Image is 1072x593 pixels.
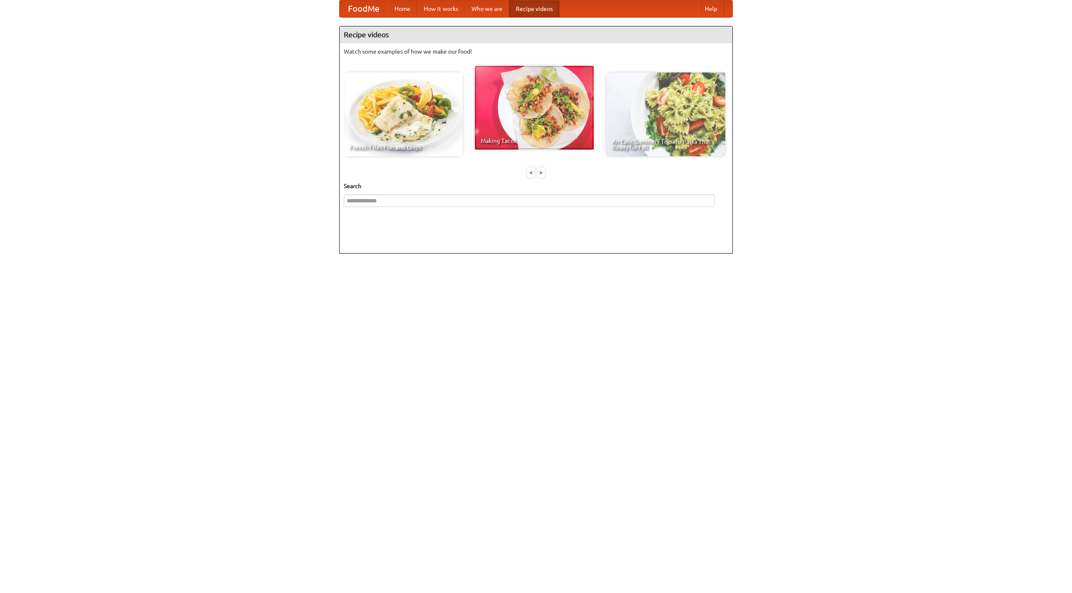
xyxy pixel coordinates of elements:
[612,139,719,150] span: An Easy, Summery Tomato Pasta That's Ready for Fall
[344,182,728,190] h5: Search
[509,0,559,17] a: Recipe videos
[537,167,545,178] div: »
[344,73,463,156] a: French Fries Fish and Chips
[475,66,594,150] a: Making Tacos
[527,167,535,178] div: «
[698,0,724,17] a: Help
[350,145,457,150] span: French Fries Fish and Chips
[344,47,728,56] p: Watch some examples of how we make our food!
[340,0,388,17] a: FoodMe
[481,138,588,144] span: Making Tacos
[465,0,509,17] a: Who we are
[340,26,732,43] h4: Recipe videos
[417,0,465,17] a: How it works
[388,0,417,17] a: Home
[606,73,725,156] a: An Easy, Summery Tomato Pasta That's Ready for Fall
